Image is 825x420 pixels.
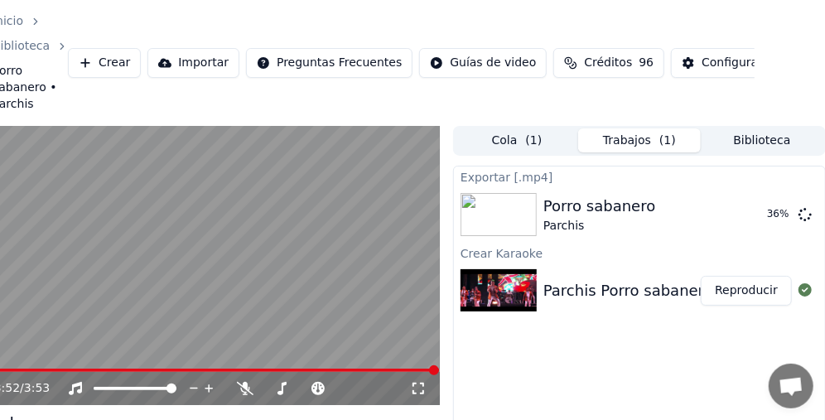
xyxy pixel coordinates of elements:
[24,380,50,397] span: 3:53
[419,48,547,78] button: Guías de video
[543,218,655,234] div: Parchis
[543,195,655,218] div: Porro sabanero
[769,364,813,408] div: Chat abierto
[702,55,782,71] div: Configuración
[454,167,825,186] div: Exportar [.mp4]
[525,133,542,149] span: ( 1 )
[68,48,141,78] button: Crear
[701,128,823,152] button: Biblioteca
[553,48,664,78] button: Créditos96
[767,208,792,221] div: 36 %
[701,276,792,306] button: Reproducir
[454,243,825,263] div: Crear Karaoke
[639,55,654,71] span: 96
[246,48,412,78] button: Preguntas Frecuentes
[456,128,578,152] button: Cola
[584,55,632,71] span: Créditos
[578,128,701,152] button: Trabajos
[671,48,793,78] button: Configuración
[659,133,676,149] span: ( 1 )
[147,48,239,78] button: Importar
[543,279,713,302] div: Parchis Porro sabanero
